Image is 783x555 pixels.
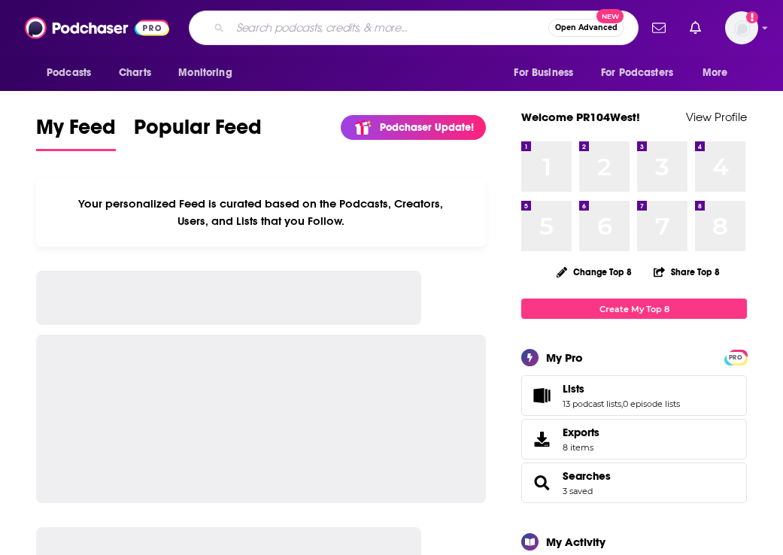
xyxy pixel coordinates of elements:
[380,121,474,134] p: Podchaser Update!
[527,472,557,493] a: Searches
[36,59,111,87] button: open menu
[555,24,618,32] span: Open Advanced
[727,351,745,362] a: PRO
[725,11,758,44] img: User Profile
[623,399,680,409] a: 0 episode lists
[725,11,758,44] button: Show profile menu
[546,350,583,365] div: My Pro
[563,486,593,496] a: 3 saved
[601,62,673,83] span: For Podcasters
[548,19,624,37] button: Open AdvancedNew
[646,15,672,41] a: Show notifications dropdown
[521,110,640,124] a: Welcome PR104West!
[109,59,160,87] a: Charts
[25,14,169,42] img: Podchaser - Follow, Share and Rate Podcasts
[563,382,680,396] a: Lists
[563,426,599,439] span: Exports
[746,11,758,23] svg: Email not verified
[134,114,262,151] a: Popular Feed
[119,62,151,83] span: Charts
[178,62,232,83] span: Monitoring
[591,59,695,87] button: open menu
[527,385,557,406] a: Lists
[725,11,758,44] span: Logged in as PR104West
[686,110,747,124] a: View Profile
[727,352,745,363] span: PRO
[521,375,747,416] span: Lists
[189,11,639,45] div: Search podcasts, credits, & more...
[621,399,623,409] span: ,
[563,399,621,409] a: 13 podcast lists
[47,62,91,83] span: Podcasts
[521,419,747,459] a: Exports
[514,62,573,83] span: For Business
[703,62,728,83] span: More
[36,114,116,149] span: My Feed
[563,382,584,396] span: Lists
[546,535,605,549] div: My Activity
[684,15,707,41] a: Show notifications dropdown
[36,178,486,247] div: Your personalized Feed is curated based on the Podcasts, Creators, Users, and Lists that you Follow.
[36,114,116,151] a: My Feed
[134,114,262,149] span: Popular Feed
[521,299,747,319] a: Create My Top 8
[230,16,548,40] input: Search podcasts, credits, & more...
[563,442,599,453] span: 8 items
[548,262,641,281] button: Change Top 8
[596,9,624,23] span: New
[563,469,611,483] a: Searches
[521,462,747,503] span: Searches
[692,59,747,87] button: open menu
[168,59,251,87] button: open menu
[527,429,557,450] span: Exports
[503,59,592,87] button: open menu
[653,257,721,287] button: Share Top 8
